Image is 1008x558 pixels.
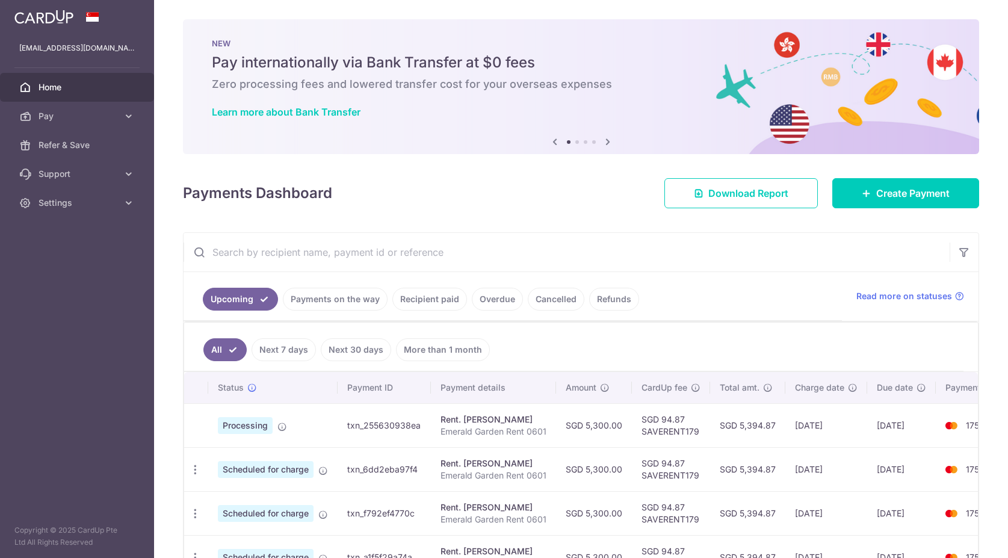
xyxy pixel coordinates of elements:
[39,110,118,122] span: Pay
[556,403,632,447] td: SGD 5,300.00
[252,338,316,361] a: Next 7 days
[877,382,913,394] span: Due date
[441,545,546,557] div: Rent. [PERSON_NAME]
[939,506,963,521] img: Bank Card
[856,290,964,302] a: Read more on statuses
[441,501,546,513] div: Rent. [PERSON_NAME]
[785,491,867,535] td: [DATE]
[321,338,391,361] a: Next 30 days
[795,382,844,394] span: Charge date
[39,81,118,93] span: Home
[966,420,984,430] span: 1755
[338,372,431,403] th: Payment ID
[431,372,556,403] th: Payment details
[338,403,431,447] td: txn_255630938ea
[632,447,710,491] td: SGD 94.87 SAVERENT179
[183,19,979,154] img: Bank transfer banner
[710,491,785,535] td: SGD 5,394.87
[441,414,546,426] div: Rent. [PERSON_NAME]
[589,288,639,311] a: Refunds
[566,382,596,394] span: Amount
[632,491,710,535] td: SGD 94.87 SAVERENT179
[720,382,759,394] span: Total amt.
[876,186,950,200] span: Create Payment
[785,447,867,491] td: [DATE]
[710,447,785,491] td: SGD 5,394.87
[39,197,118,209] span: Settings
[966,464,984,474] span: 1755
[218,417,273,434] span: Processing
[867,491,936,535] td: [DATE]
[212,106,360,118] a: Learn more about Bank Transfer
[472,288,523,311] a: Overdue
[441,426,546,438] p: Emerald Garden Rent 0601
[632,403,710,447] td: SGD 94.87 SAVERENT179
[785,403,867,447] td: [DATE]
[966,508,984,518] span: 1755
[396,338,490,361] a: More than 1 month
[338,491,431,535] td: txn_f792ef4770c
[867,447,936,491] td: [DATE]
[556,491,632,535] td: SGD 5,300.00
[203,338,247,361] a: All
[441,457,546,470] div: Rent. [PERSON_NAME]
[212,53,950,72] h5: Pay internationally via Bank Transfer at $0 fees
[39,168,118,180] span: Support
[708,186,788,200] span: Download Report
[939,418,963,433] img: Bank Card
[930,522,996,552] iframe: Opens a widget where you can find more information
[283,288,388,311] a: Payments on the way
[218,505,314,522] span: Scheduled for charge
[832,178,979,208] a: Create Payment
[184,233,950,271] input: Search by recipient name, payment id or reference
[338,447,431,491] td: txn_6dd2eba97f4
[39,139,118,151] span: Refer & Save
[664,178,818,208] a: Download Report
[212,77,950,91] h6: Zero processing fees and lowered transfer cost for your overseas expenses
[19,42,135,54] p: [EMAIL_ADDRESS][DOMAIN_NAME]
[856,290,952,302] span: Read more on statuses
[710,403,785,447] td: SGD 5,394.87
[218,461,314,478] span: Scheduled for charge
[14,10,73,24] img: CardUp
[392,288,467,311] a: Recipient paid
[218,382,244,394] span: Status
[642,382,687,394] span: CardUp fee
[441,513,546,525] p: Emerald Garden Rent 0601
[939,462,963,477] img: Bank Card
[867,403,936,447] td: [DATE]
[203,288,278,311] a: Upcoming
[212,39,950,48] p: NEW
[183,182,332,204] h4: Payments Dashboard
[528,288,584,311] a: Cancelled
[441,470,546,482] p: Emerald Garden Rent 0601
[556,447,632,491] td: SGD 5,300.00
